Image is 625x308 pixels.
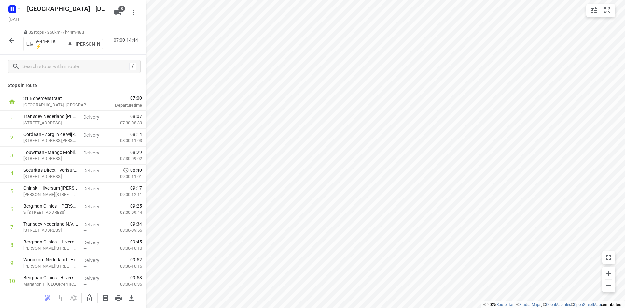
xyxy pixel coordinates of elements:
[23,149,78,155] p: Louwman - Mango Mobility - Naarden(Manon van Leeuwen-Feenstra (WIJZIGINGEN ALLEEN VIA MANON, DENN...
[23,239,78,245] p: Bergman Clinics - Hilversum - KNO(Mirjam of Bianca)
[10,170,13,177] div: 4
[23,113,78,120] p: Transdev Nederland N.V. - Huizen(Niki van den Hoek)
[483,302,622,307] li: © 2025 , © , © © contributors
[23,29,103,36] p: 32 stops • 260km • 7h44m
[99,95,142,101] span: 07:00
[83,150,107,156] p: Delivery
[130,167,142,173] span: 08:40
[10,242,13,248] div: 8
[110,227,142,234] p: 08:00-09:56
[23,263,78,270] p: Willem Barentszweg 47, Hilversum
[6,15,24,23] h5: Project date
[23,209,78,216] p: 's-Gravelandseweg 76, Hilversum
[546,302,571,307] a: OpenMapTiles
[83,114,107,120] p: Delivery
[10,117,13,123] div: 1
[130,149,142,155] span: 08:29
[23,37,62,51] button: V-44-KTK ⚡
[112,294,125,301] span: Print route
[574,302,601,307] a: OpenStreetMap
[23,221,78,227] p: Transdev Nederland N.V. - Hilversum(Paul van Aalst)
[83,221,107,228] p: Delivery
[110,281,142,287] p: 08:00-10:36
[130,185,142,191] span: 09:17
[64,39,103,49] button: [PERSON_NAME]
[23,203,78,209] p: Bergman Clinics - Hilversum - Ogen(Annemarie Boer)
[110,191,142,198] p: 09:00-12:11
[110,245,142,252] p: 08:00-10:10
[83,210,87,215] span: —
[67,294,80,301] span: Sort by time window
[83,174,87,179] span: —
[111,6,124,19] button: 8
[110,155,142,162] p: 07:30-09:02
[110,209,142,216] p: 08:00-09:44
[83,132,107,138] p: Delivery
[130,131,142,138] span: 08:14
[83,139,87,143] span: —
[10,224,13,230] div: 7
[83,192,87,197] span: —
[23,167,78,173] p: Securitas Direct - Verisure - Naarden(Marline Casteelen)
[23,120,78,126] p: [STREET_ADDRESS]
[83,246,87,251] span: —
[127,6,140,19] button: More
[23,173,78,180] p: Amsterdamsestraatweg 19, Naarden
[519,302,541,307] a: Stadia Maps
[83,275,107,282] p: Delivery
[130,113,142,120] span: 08:07
[23,281,78,287] p: Marathon 1, [GEOGRAPHIC_DATA]
[35,39,60,49] p: V-44-KTK ⚡
[110,173,142,180] p: 09:00-11:01
[588,4,601,17] button: Map settings
[83,282,87,287] span: —
[54,294,67,301] span: Reverse route
[24,4,109,14] h5: Rename
[122,167,129,173] svg: Early
[10,188,13,195] div: 5
[23,138,78,144] p: [STREET_ADDRESS][PERSON_NAME]
[83,239,107,246] p: Delivery
[23,274,78,281] p: Bergman Clinics - Hilversum - OK/Memira/Huid/Bey/Vrouw(Receptie)
[41,294,54,301] span: Reoptimize route
[110,263,142,270] p: 08:30-10:16
[129,63,136,70] div: /
[586,4,615,17] div: small contained button group
[130,203,142,209] span: 09:25
[99,102,142,109] p: Departure time
[83,156,87,161] span: —
[23,155,78,162] p: Amersfoortsestraatweg 108, Naarden
[83,264,87,269] span: —
[23,257,78,263] p: Woonzorg Nederland - Hilversum(Brigitte Crooijmans & J. van Woudenberg)
[76,30,77,35] span: •
[10,260,13,266] div: 9
[22,62,129,72] input: Search stops within route
[23,191,78,198] p: Jacob van Campenlaan 3, Hilversum
[9,278,15,284] div: 10
[99,294,112,301] span: Print shipping labels
[130,221,142,227] span: 09:34
[83,228,87,233] span: —
[118,6,125,12] span: 8
[83,291,96,304] button: Unlock route
[496,302,515,307] a: Routetitan
[23,227,78,234] p: Stationsplein 13, Hilversum
[10,206,13,213] div: 6
[130,239,142,245] span: 09:45
[130,274,142,281] span: 09:58
[23,102,91,108] p: [GEOGRAPHIC_DATA], [GEOGRAPHIC_DATA]
[76,41,100,47] p: [PERSON_NAME]
[110,120,142,126] p: 07:30-08:39
[10,135,13,141] div: 2
[23,131,78,138] p: Cordaan - Zorg in de Wijk - De Marke de Meenthoek(Manon Delput)
[83,185,107,192] p: Delivery
[83,121,87,125] span: —
[83,168,107,174] p: Delivery
[10,153,13,159] div: 3
[77,30,84,35] span: 48u
[114,37,141,44] p: 07:00-14:44
[601,4,614,17] button: Fit zoom
[23,245,78,252] p: Van Linschotenlaan 1, Hilversum
[83,203,107,210] p: Delivery
[130,257,142,263] span: 09:52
